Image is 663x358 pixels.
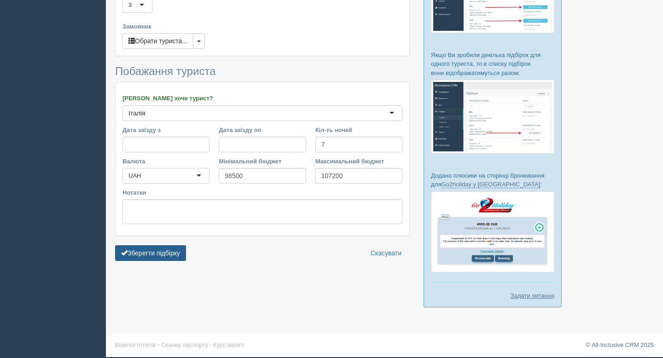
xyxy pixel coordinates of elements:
[586,341,654,348] a: © All-Inclusive CRM 2025
[115,65,216,77] span: Побажання туриста
[431,51,554,77] p: Якщо Ви зробили декілька підбірок для одного туриста, то в списку підбірок вони відображатимуться...
[128,109,145,118] div: Італія
[213,341,244,348] a: Курс валют
[161,341,208,348] a: Сканер паспорту
[128,171,141,180] div: UAH
[122,94,402,103] label: [PERSON_NAME] хоче турист?
[511,291,554,300] a: Задати питання
[219,126,306,134] label: Дата заїзду по
[431,191,554,272] img: go2holiday-proposal-for-travel-agency.png
[115,341,156,348] a: Візитки готелів
[315,157,402,166] label: Максимальний бюджет
[431,80,554,154] img: %D0%BF%D1%96%D0%B4%D0%B1%D1%96%D1%80%D0%BA%D0%B8-%D0%B3%D1%80%D1%83%D0%BF%D0%B0-%D1%81%D1%80%D0%B...
[441,181,540,188] a: Go2holiday у [GEOGRAPHIC_DATA]
[210,341,212,348] span: ·
[315,126,402,134] label: Кіл-ть ночей
[122,157,209,166] label: Валюта
[157,341,159,348] span: ·
[122,126,209,134] label: Дата заїзду з
[315,137,402,152] input: 7-10 або 7,10,14
[431,171,554,189] p: Додано плюсики на сторінці бронювання для :
[115,245,186,261] button: Зберегти підбірку
[122,188,402,197] label: Нотатки
[219,157,306,166] label: Мінімальний бюджет
[122,22,402,31] label: Замовник
[122,33,193,49] button: Обрати туриста...
[365,245,407,261] a: Скасувати
[128,0,132,10] div: 3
